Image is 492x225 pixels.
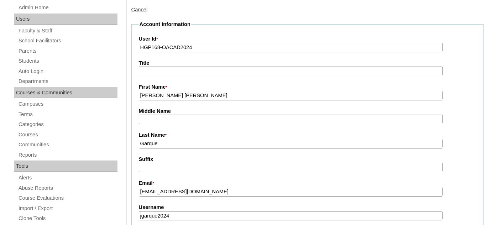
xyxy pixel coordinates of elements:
a: Reports [18,151,117,159]
label: Title [139,59,476,67]
a: Course Evaluations [18,194,117,203]
a: Departments [18,77,117,86]
label: First Name [139,83,476,91]
label: Last Name [139,131,476,139]
div: Tools [14,161,117,172]
a: Faculty & Staff [18,26,117,35]
label: Username [139,204,476,211]
a: Campuses [18,100,117,109]
a: Import / Export [18,204,117,213]
a: Parents [18,47,117,56]
a: Abuse Reports [18,184,117,193]
a: Auto Login [18,67,117,76]
a: Courses [18,130,117,139]
div: Users [14,14,117,25]
a: Communities [18,140,117,149]
a: School Facilitators [18,36,117,45]
label: Email [139,179,476,187]
label: Middle Name [139,108,476,115]
a: Alerts [18,173,117,182]
a: Categories [18,120,117,129]
div: Courses & Communities [14,87,117,99]
label: Suffix [139,156,476,163]
a: Students [18,57,117,66]
a: Admin Home [18,3,117,12]
a: Clone Tools [18,214,117,223]
legend: Account Information [139,21,191,28]
a: Terms [18,110,117,119]
label: User Id [139,35,476,43]
a: Cancel [131,7,148,12]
